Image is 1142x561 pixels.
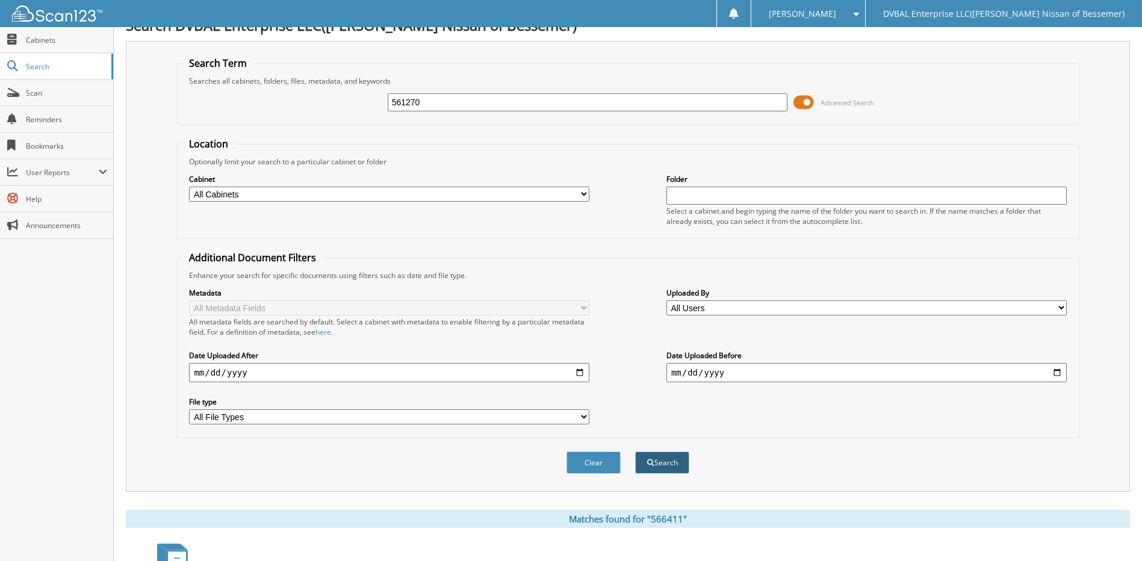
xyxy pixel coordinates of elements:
[769,10,836,17] span: [PERSON_NAME]
[183,157,1072,167] div: Optionally limit your search to a particular cabinet or folder
[189,288,589,298] label: Metadata
[26,61,105,72] span: Search
[189,317,589,337] div: All metadata fields are searched by default. Select a cabinet with metadata to enable filtering b...
[26,114,107,125] span: Reminders
[189,350,589,361] label: Date Uploaded After
[26,35,107,45] span: Cabinets
[635,451,689,474] button: Search
[666,206,1067,226] div: Select a cabinet and begin typing the name of the folder you want to search in. If the name match...
[666,174,1067,184] label: Folder
[189,397,589,407] label: File type
[189,174,589,184] label: Cabinet
[183,57,253,70] legend: Search Term
[183,137,234,150] legend: Location
[183,76,1072,86] div: Searches all cabinets, folders, files, metadata, and keywords
[666,288,1067,298] label: Uploaded By
[566,451,621,474] button: Clear
[126,510,1130,528] div: Matches found for "566411"
[26,88,107,98] span: Scan
[12,5,102,22] img: scan123-logo-white.svg
[189,363,589,382] input: start
[183,251,322,264] legend: Additional Document Filters
[26,220,107,231] span: Announcements
[315,327,331,337] a: here
[1082,503,1142,561] iframe: Chat Widget
[26,167,99,178] span: User Reports
[183,270,1072,280] div: Enhance your search for specific documents using filters such as date and file type.
[666,350,1067,361] label: Date Uploaded Before
[883,10,1125,17] span: DVBAL Enterprise LLC([PERSON_NAME] Nissan of Bessemer)
[666,363,1067,382] input: end
[821,98,874,107] span: Advanced Search
[26,194,107,204] span: Help
[26,141,107,151] span: Bookmarks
